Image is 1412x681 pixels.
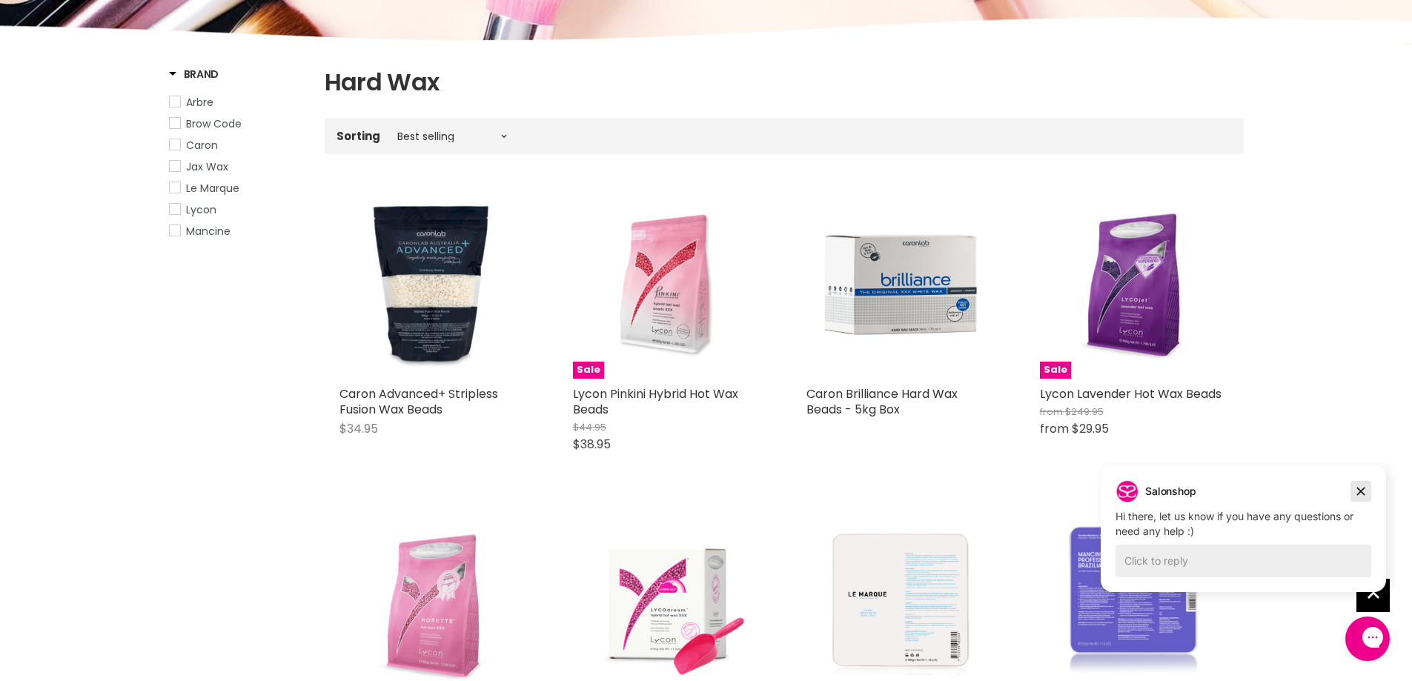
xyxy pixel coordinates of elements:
[1338,611,1397,666] iframe: Gorgias live chat messenger
[806,190,995,379] img: Caron Brilliance Hard Wax Beads - 5kg Box
[186,224,231,239] span: Mancine
[169,202,306,218] a: Lycon
[339,420,378,437] span: $34.95
[573,362,604,379] span: Sale
[1040,190,1229,379] img: Lycon Lavender Hot Wax Beads
[337,130,380,142] label: Sorting
[186,138,218,153] span: Caron
[573,190,762,379] a: Lycon Pinkini Hybrid Hot Wax BeadsSale
[573,420,606,434] span: $44.95
[573,385,738,418] a: Lycon Pinkini Hybrid Hot Wax Beads
[1040,385,1222,402] a: Lycon Lavender Hot Wax Beads
[186,159,228,174] span: Jax Wax
[169,137,306,153] a: Caron
[186,202,216,217] span: Lycon
[1065,405,1104,419] span: $249.95
[169,67,219,82] h3: Brand
[1040,362,1071,379] span: Sale
[186,95,213,110] span: Arbre
[1040,190,1229,379] a: Lycon Lavender Hot Wax BeadsSale
[169,116,306,132] a: Brow Code
[186,116,242,131] span: Brow Code
[1072,420,1109,437] span: $29.95
[1040,420,1069,437] span: from
[1090,462,1397,614] iframe: To enrich screen reader interactions, please activate Accessibility in Grammarly extension settings
[573,190,762,379] img: Lycon Pinkini Hybrid Hot Wax Beads
[339,190,528,379] img: Caron Advanced+ Stripless Fusion Wax Beads
[169,94,306,110] a: Arbre
[186,181,239,196] span: Le Marque
[169,159,306,175] a: Jax Wax
[1040,405,1063,419] span: from
[169,223,306,239] a: Mancine
[573,436,611,453] span: $38.95
[806,385,958,418] a: Caron Brilliance Hard Wax Beads - 5kg Box
[325,67,1244,98] h1: Hard Wax
[169,180,306,196] a: Le Marque
[339,385,498,418] a: Caron Advanced+ Stripless Fusion Wax Beads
